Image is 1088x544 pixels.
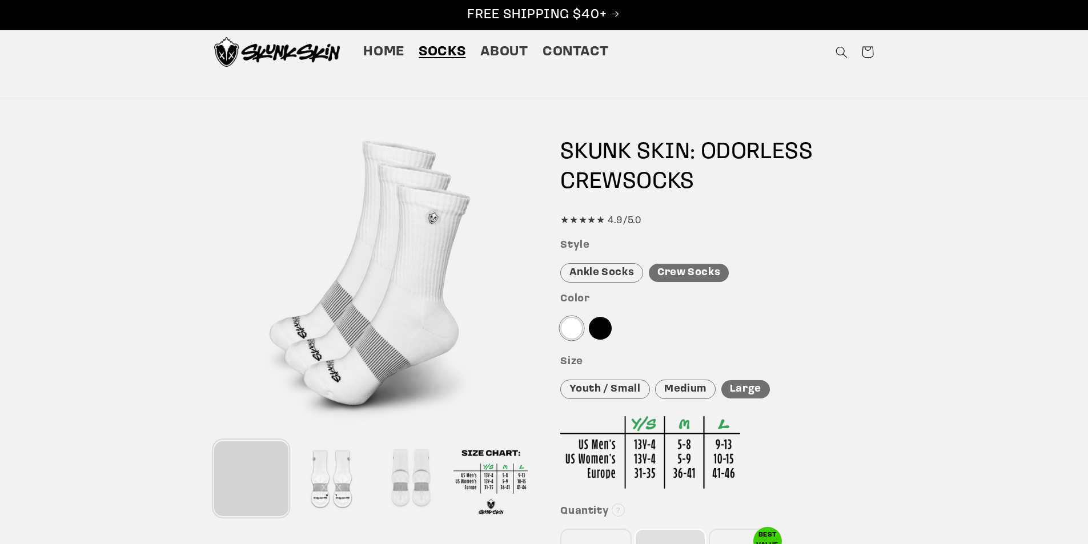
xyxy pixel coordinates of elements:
h3: Size [560,356,874,369]
h3: Quantity [560,505,874,518]
summary: Search [828,39,854,65]
div: Crew Socks [649,264,729,283]
a: Socks [412,36,473,68]
img: Sizing Chart [560,416,740,489]
h1: SKUNK SKIN: ODORLESS SOCKS [560,138,874,197]
a: About [473,36,535,68]
h3: Style [560,239,874,252]
span: Home [363,43,404,61]
div: Ankle Socks [560,263,643,283]
span: About [480,43,528,61]
h3: Color [560,293,874,306]
div: Medium [655,380,716,400]
div: Large [721,380,770,399]
a: Home [356,36,412,68]
a: Contact [535,36,616,68]
span: Contact [543,43,608,61]
div: ★★★★★ 4.9/5.0 [560,212,874,229]
span: Socks [419,43,465,61]
span: CREW [560,171,622,194]
p: FREE SHIPPING $40+ [12,6,1076,24]
div: Youth / Small [560,380,649,400]
img: Skunk Skin Anti-Odor Socks. [214,37,340,67]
